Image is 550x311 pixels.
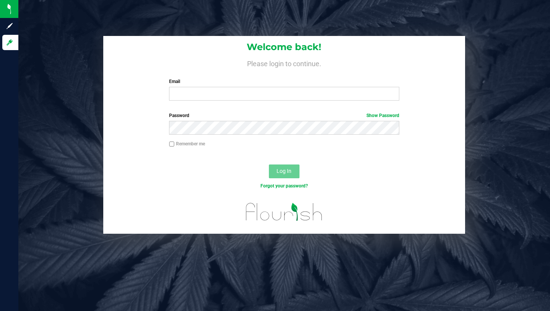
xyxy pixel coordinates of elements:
[169,140,205,147] label: Remember me
[169,78,399,85] label: Email
[260,183,308,189] a: Forgot your password?
[6,22,13,30] inline-svg: Sign up
[103,42,465,52] h1: Welcome back!
[103,58,465,67] h4: Please login to continue.
[269,164,299,178] button: Log In
[366,113,399,118] a: Show Password
[169,113,189,118] span: Password
[6,39,13,46] inline-svg: Log in
[277,168,291,174] span: Log In
[169,142,174,147] input: Remember me
[239,197,330,226] img: flourish_logo.svg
